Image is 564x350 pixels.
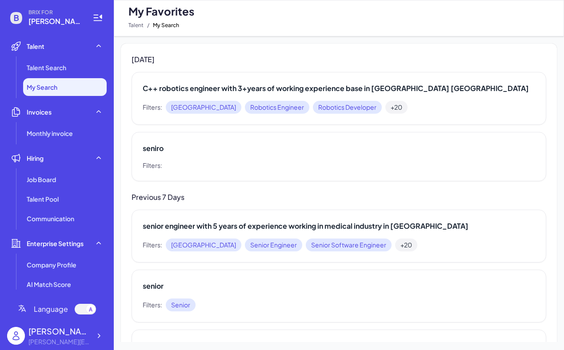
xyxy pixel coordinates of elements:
[245,101,309,114] span: Robotics Engineer
[143,143,535,154] h2: seniro
[27,63,66,72] span: Talent Search
[28,9,82,16] span: BRIX FOR
[166,298,196,311] span: Senior
[143,161,162,170] span: Filters:
[245,239,302,251] span: Senior Engineer
[147,20,149,31] span: /
[143,281,535,291] h2: senior
[166,239,241,251] span: [GEOGRAPHIC_DATA]
[143,221,535,231] h2: senior engineer with 5 years of experience working in medical industry in [GEOGRAPHIC_DATA]
[27,107,52,116] span: Invoices
[143,83,535,94] h2: C++ robotics engineer with 3+years of working experience base in [GEOGRAPHIC_DATA] [GEOGRAPHIC_DATA]
[143,300,162,310] span: Filters:
[132,54,546,65] h3: [DATE]
[166,101,241,114] span: [GEOGRAPHIC_DATA]
[27,214,74,223] span: Communication
[27,260,76,269] span: Company Profile
[395,239,417,251] span: +20
[153,20,179,31] span: My Search
[27,280,71,289] span: AI Match Score
[132,192,546,203] h3: Previous 7 Days
[143,103,162,112] span: Filters:
[27,239,84,248] span: Enterprise Settings
[27,129,73,138] span: Monthly invoice
[28,16,82,27] span: monica@joinbrix.com
[385,101,408,114] span: +20
[27,195,59,203] span: Talent Pool
[27,42,44,51] span: Talent
[34,304,68,314] span: Language
[27,154,44,163] span: Hiring
[313,101,382,114] span: Robotics Developer
[28,325,91,337] div: monica zhou
[128,4,194,18] span: My Favorites
[7,327,25,345] img: user_logo.png
[27,83,57,91] span: My Search
[27,175,56,184] span: Job Board
[143,240,162,250] span: Filters:
[28,337,91,346] div: monica@joinbrix.com
[306,239,392,251] span: Senior Software Engineer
